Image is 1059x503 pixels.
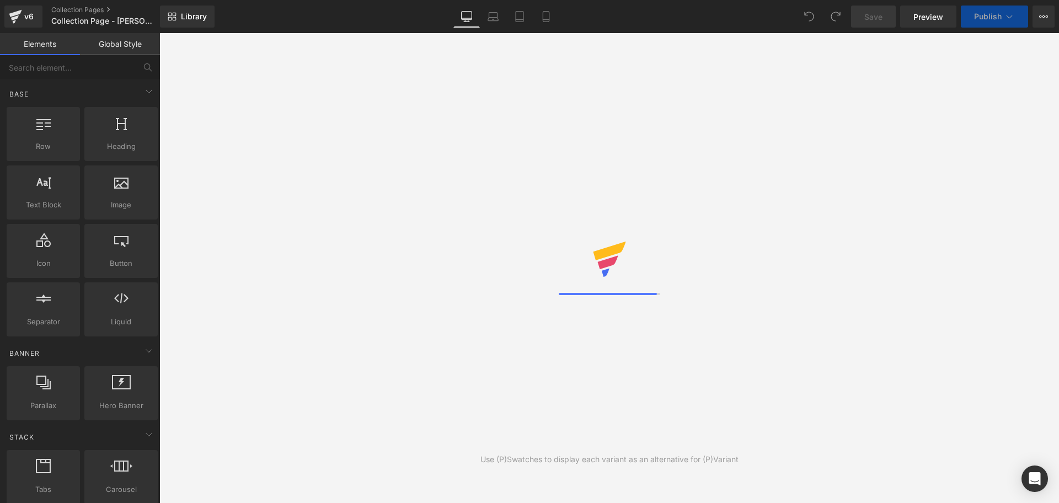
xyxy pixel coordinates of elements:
button: More [1033,6,1055,28]
a: Collection Pages [51,6,178,14]
span: Carousel [88,484,154,495]
span: Heading [88,141,154,152]
span: Liquid [88,316,154,328]
a: Mobile [533,6,559,28]
button: Redo [825,6,847,28]
button: Undo [798,6,820,28]
span: Banner [8,348,41,358]
button: Publish [961,6,1028,28]
span: Row [10,141,77,152]
span: Base [8,89,30,99]
a: Desktop [453,6,480,28]
span: Separator [10,316,77,328]
span: Image [88,199,154,211]
span: Hero Banner [88,400,154,411]
span: Save [864,11,882,23]
span: Stack [8,432,35,442]
span: Collection Page - [PERSON_NAME][DATE] 11:42:32 [51,17,157,25]
span: Preview [913,11,943,23]
span: Parallax [10,400,77,411]
span: Publish [974,12,1002,21]
a: Global Style [80,33,160,55]
a: Tablet [506,6,533,28]
span: Button [88,258,154,269]
a: Preview [900,6,956,28]
div: Use (P)Swatches to display each variant as an alternative for (P)Variant [480,453,739,465]
span: Tabs [10,484,77,495]
a: Laptop [480,6,506,28]
span: Icon [10,258,77,269]
div: Open Intercom Messenger [1021,465,1048,492]
a: v6 [4,6,42,28]
span: Library [181,12,207,22]
span: Text Block [10,199,77,211]
a: New Library [160,6,215,28]
div: v6 [22,9,36,24]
